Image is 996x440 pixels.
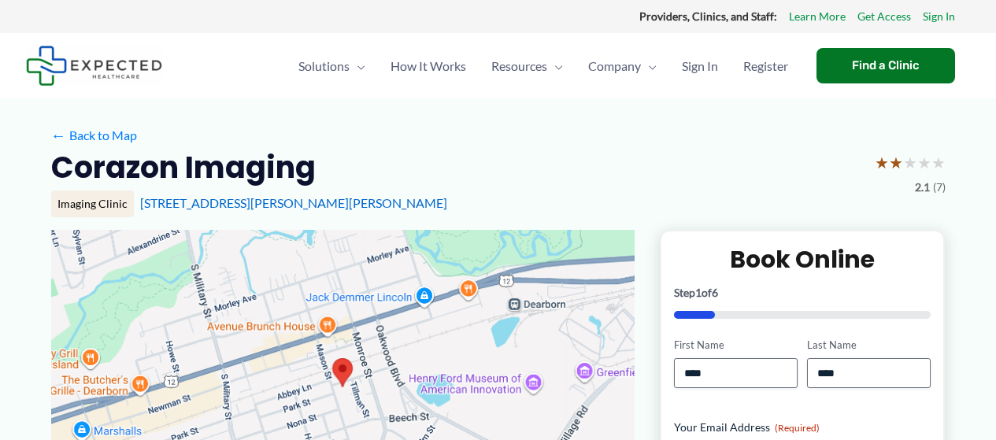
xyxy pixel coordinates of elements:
[51,124,137,147] a: ←Back to Map
[286,39,801,94] nav: Primary Site Navigation
[674,287,931,298] p: Step of
[816,48,955,83] a: Find a Clinic
[674,244,931,275] h2: Book Online
[743,39,788,94] span: Register
[889,148,903,177] span: ★
[391,39,466,94] span: How It Works
[491,39,547,94] span: Resources
[775,422,820,434] span: (Required)
[51,128,66,142] span: ←
[140,195,447,210] a: [STREET_ADDRESS][PERSON_NAME][PERSON_NAME]
[576,39,669,94] a: CompanyMenu Toggle
[639,9,777,23] strong: Providers, Clinics, and Staff:
[669,39,731,94] a: Sign In
[933,177,946,198] span: (7)
[931,148,946,177] span: ★
[547,39,563,94] span: Menu Toggle
[286,39,378,94] a: SolutionsMenu Toggle
[712,286,718,299] span: 6
[674,420,931,435] label: Your Email Address
[479,39,576,94] a: ResourcesMenu Toggle
[378,39,479,94] a: How It Works
[641,39,657,94] span: Menu Toggle
[915,177,930,198] span: 2.1
[51,148,316,187] h2: Corazon Imaging
[674,338,798,353] label: First Name
[298,39,350,94] span: Solutions
[682,39,718,94] span: Sign In
[731,39,801,94] a: Register
[875,148,889,177] span: ★
[350,39,365,94] span: Menu Toggle
[588,39,641,94] span: Company
[807,338,931,353] label: Last Name
[789,6,846,27] a: Learn More
[695,286,702,299] span: 1
[903,148,917,177] span: ★
[51,190,134,217] div: Imaging Clinic
[26,46,162,86] img: Expected Healthcare Logo - side, dark font, small
[923,6,955,27] a: Sign In
[857,6,911,27] a: Get Access
[917,148,931,177] span: ★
